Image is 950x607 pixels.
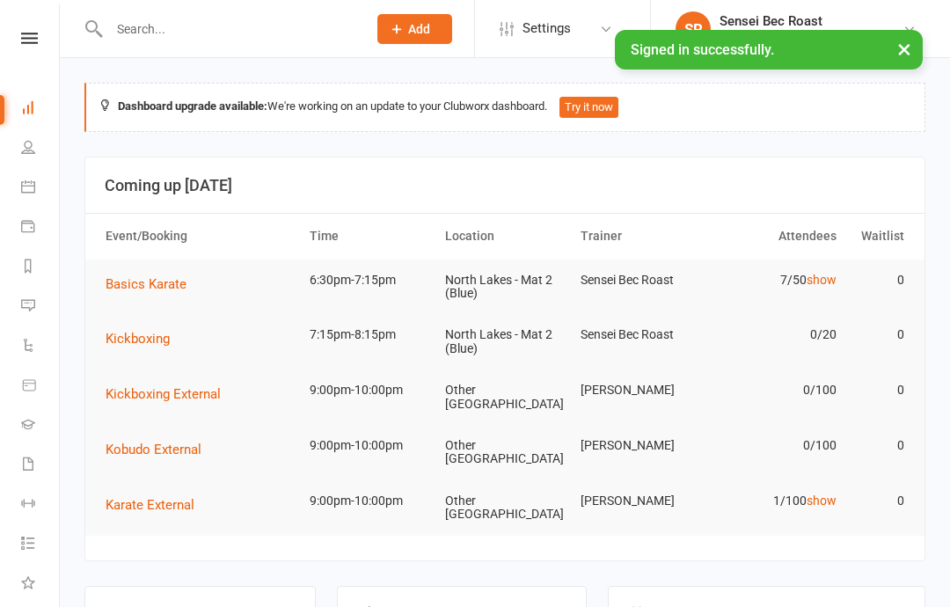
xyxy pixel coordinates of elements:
[437,480,573,536] td: Other [GEOGRAPHIC_DATA]
[437,214,573,259] th: Location
[105,177,905,194] h3: Coming up [DATE]
[21,248,61,288] a: Reports
[106,439,214,460] button: Kobudo External
[708,480,844,522] td: 1/100
[573,425,708,466] td: [PERSON_NAME]
[676,11,711,47] div: SR
[573,314,708,355] td: Sensei Bec Roast
[106,274,199,295] button: Basics Karate
[437,425,573,480] td: Other [GEOGRAPHIC_DATA]
[106,442,201,457] span: Kobudo External
[437,260,573,315] td: North Lakes - Mat 2 (Blue)
[302,214,437,259] th: Time
[21,208,61,248] a: Payments
[377,14,452,44] button: Add
[84,83,925,132] div: We're working on an update to your Clubworx dashboard.
[720,29,902,45] div: Black Belt Martial Arts Northlakes
[844,314,912,355] td: 0
[118,99,267,113] strong: Dashboard upgrade available:
[106,497,194,513] span: Karate External
[807,494,837,508] a: show
[708,369,844,411] td: 0/100
[573,214,708,259] th: Trainer
[106,328,182,349] button: Kickboxing
[21,169,61,208] a: Calendar
[807,273,837,287] a: show
[559,97,618,118] button: Try it now
[437,314,573,369] td: North Lakes - Mat 2 (Blue)
[302,480,437,522] td: 9:00pm-10:00pm
[21,367,61,406] a: Product Sales
[708,260,844,301] td: 7/50
[21,565,61,604] a: What's New
[408,22,430,36] span: Add
[98,214,302,259] th: Event/Booking
[106,276,186,292] span: Basics Karate
[888,30,920,68] button: ×
[522,9,571,48] span: Settings
[573,369,708,411] td: [PERSON_NAME]
[106,331,170,347] span: Kickboxing
[106,494,207,516] button: Karate External
[708,214,844,259] th: Attendees
[302,369,437,411] td: 9:00pm-10:00pm
[573,260,708,301] td: Sensei Bec Roast
[708,314,844,355] td: 0/20
[106,386,221,402] span: Kickboxing External
[844,369,912,411] td: 0
[21,90,61,129] a: Dashboard
[21,129,61,169] a: People
[437,369,573,425] td: Other [GEOGRAPHIC_DATA]
[844,260,912,301] td: 0
[720,13,902,29] div: Sensei Bec Roast
[106,384,233,405] button: Kickboxing External
[302,314,437,355] td: 7:15pm-8:15pm
[844,425,912,466] td: 0
[844,214,912,259] th: Waitlist
[631,41,774,58] span: Signed in successfully.
[573,480,708,522] td: [PERSON_NAME]
[708,425,844,466] td: 0/100
[104,17,354,41] input: Search...
[302,425,437,466] td: 9:00pm-10:00pm
[302,260,437,301] td: 6:30pm-7:15pm
[844,480,912,522] td: 0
